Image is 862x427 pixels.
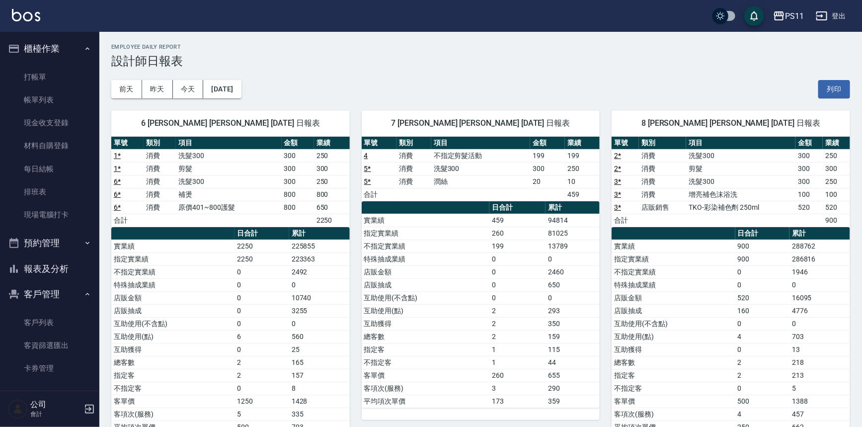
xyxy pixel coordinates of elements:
button: [DATE] [203,80,241,98]
td: 總客數 [111,356,235,369]
p: 會計 [30,410,81,419]
td: 457 [789,408,850,421]
span: 8 [PERSON_NAME] [PERSON_NAME] [DATE] 日報表 [624,118,838,128]
td: 0 [235,291,289,304]
td: 300 [282,149,314,162]
td: 223363 [289,253,350,265]
a: 客資篩選匯出 [4,334,95,357]
td: 100 [823,188,850,201]
td: 520 [795,201,823,214]
td: 560 [289,330,350,343]
td: 1428 [289,395,350,408]
a: 現場電腦打卡 [4,203,95,226]
td: 250 [314,175,350,188]
td: 250 [565,162,600,175]
td: 213 [789,369,850,382]
td: 2460 [546,265,600,278]
td: 1 [489,343,546,356]
td: 288762 [789,240,850,253]
td: 消費 [144,188,176,201]
td: 增亮補色沫浴洗 [686,188,795,201]
td: 159 [546,330,600,343]
td: 1250 [235,395,289,408]
th: 單號 [612,137,639,150]
td: 0 [735,265,790,278]
img: Logo [12,9,40,21]
button: 列印 [818,80,850,98]
td: 1 [489,356,546,369]
td: 合計 [111,214,144,227]
td: 6 [235,330,289,343]
td: 互助獲得 [612,343,735,356]
th: 累計 [546,201,600,214]
td: 250 [823,149,850,162]
a: 4 [364,152,368,160]
td: 洗髮300 [176,175,281,188]
td: 2 [735,369,790,382]
td: 655 [546,369,600,382]
td: 實業績 [612,240,735,253]
button: save [744,6,764,26]
td: 4 [735,330,790,343]
th: 類別 [639,137,686,150]
td: 900 [823,214,850,227]
td: 總客數 [362,330,489,343]
td: 0 [789,278,850,291]
td: 2250 [235,253,289,265]
td: 0 [489,265,546,278]
td: 0 [546,253,600,265]
td: 客項次(服務) [362,382,489,395]
td: 0 [489,278,546,291]
table: a dense table [612,137,850,227]
td: 359 [546,395,600,408]
td: 2492 [289,265,350,278]
td: 指定客 [612,369,735,382]
td: 4776 [789,304,850,317]
td: 店販抽成 [111,304,235,317]
td: 互助獲得 [111,343,235,356]
th: 日合計 [735,227,790,240]
td: 消費 [396,175,431,188]
td: 115 [546,343,600,356]
span: 6 [PERSON_NAME] [PERSON_NAME] [DATE] 日報表 [123,118,338,128]
td: 650 [314,201,350,214]
td: 0 [489,291,546,304]
td: 800 [282,188,314,201]
td: 0 [235,317,289,330]
img: Person [8,399,28,419]
a: 帳單列表 [4,88,95,111]
h5: 公司 [30,400,81,410]
button: 行銷工具 [4,384,95,410]
td: 洗髮300 [686,175,795,188]
td: 260 [489,227,546,240]
button: 今天 [173,80,204,98]
td: 173 [489,395,546,408]
td: 160 [735,304,790,317]
td: 特殊抽成業績 [362,253,489,265]
td: 2250 [314,214,350,227]
td: 潤絲 [431,175,530,188]
td: 客單價 [111,395,235,408]
td: 10 [565,175,600,188]
div: PS11 [785,10,804,22]
td: 互助使用(點) [362,304,489,317]
td: 300 [282,175,314,188]
td: 300 [314,162,350,175]
a: 打帳單 [4,66,95,88]
td: 不指定實業績 [612,265,735,278]
td: 2 [489,304,546,317]
td: 互助使用(不含點) [362,291,489,304]
th: 業績 [314,137,350,150]
td: 不指定客 [111,382,235,395]
td: 消費 [144,201,176,214]
td: 1388 [789,395,850,408]
th: 單號 [111,137,144,150]
td: 不指定客 [362,356,489,369]
td: 消費 [396,162,431,175]
td: 互助使用(點) [612,330,735,343]
td: 293 [546,304,600,317]
td: 0 [235,382,289,395]
td: 客項次(服務) [612,408,735,421]
td: 不指定客 [612,382,735,395]
td: 剪髮 [176,162,281,175]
